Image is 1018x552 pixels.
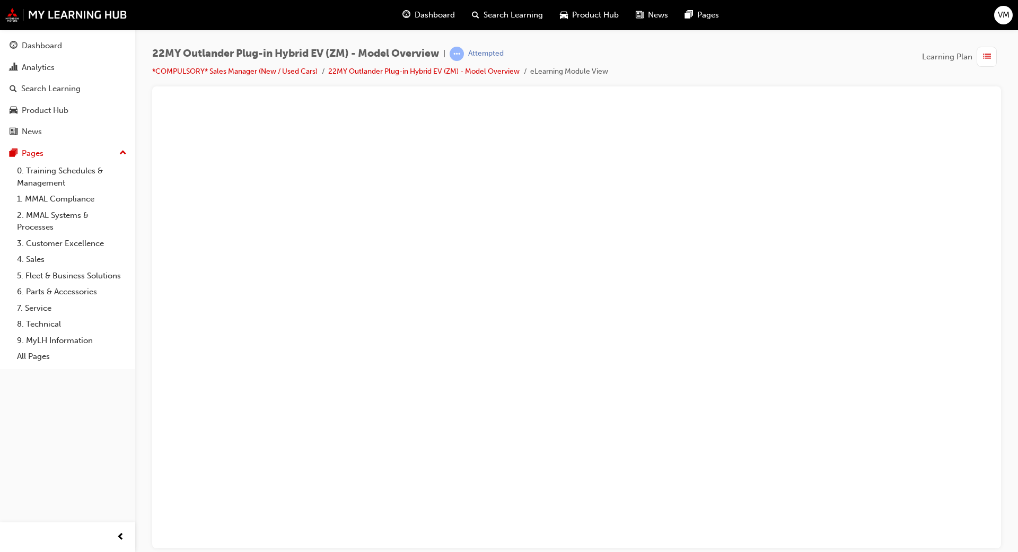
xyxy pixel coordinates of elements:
a: 9. MyLH Information [13,332,131,349]
img: mmal [5,8,127,22]
span: up-icon [119,146,127,160]
a: News [4,122,131,142]
div: Analytics [22,62,55,74]
span: pages-icon [685,8,693,22]
a: Search Learning [4,79,131,99]
span: car-icon [10,106,17,116]
span: news-icon [10,127,17,137]
a: car-iconProduct Hub [551,4,627,26]
a: 8. Technical [13,316,131,332]
span: News [648,9,668,21]
span: search-icon [472,8,479,22]
a: Dashboard [4,36,131,56]
button: Pages [4,144,131,163]
span: learningRecordVerb_ATTEMPT-icon [450,47,464,61]
div: Dashboard [22,40,62,52]
a: 22MY Outlander Plug-in Hybrid EV (ZM) - Model Overview [328,67,520,76]
span: 22MY Outlander Plug-in Hybrid EV (ZM) - Model Overview [152,48,439,60]
a: 0. Training Schedules & Management [13,163,131,191]
a: guage-iconDashboard [394,4,463,26]
button: VM [994,6,1013,24]
span: list-icon [983,50,991,64]
div: Attempted [468,49,504,59]
span: car-icon [560,8,568,22]
button: Learning Plan [922,47,1001,67]
span: guage-icon [402,8,410,22]
a: news-iconNews [627,4,677,26]
a: 4. Sales [13,251,131,268]
span: VM [998,9,1010,21]
a: 3. Customer Excellence [13,235,131,252]
span: Product Hub [572,9,619,21]
a: 1. MMAL Compliance [13,191,131,207]
div: Pages [22,147,43,160]
a: 7. Service [13,300,131,317]
span: Pages [697,9,719,21]
span: news-icon [636,8,644,22]
span: Learning Plan [922,51,972,63]
a: All Pages [13,348,131,365]
span: guage-icon [10,41,17,51]
a: *COMPULSORY* Sales Manager (New / Used Cars) [152,67,318,76]
a: Analytics [4,58,131,77]
div: Search Learning [21,83,81,95]
span: Search Learning [484,9,543,21]
span: Dashboard [415,9,455,21]
span: search-icon [10,84,17,94]
a: search-iconSearch Learning [463,4,551,26]
li: eLearning Module View [530,66,608,78]
span: | [443,48,445,60]
a: Product Hub [4,101,131,120]
a: 5. Fleet & Business Solutions [13,268,131,284]
span: pages-icon [10,149,17,159]
div: News [22,126,42,138]
div: Product Hub [22,104,68,117]
a: 6. Parts & Accessories [13,284,131,300]
span: chart-icon [10,63,17,73]
a: 2. MMAL Systems & Processes [13,207,131,235]
button: DashboardAnalyticsSearch LearningProduct HubNews [4,34,131,144]
a: pages-iconPages [677,4,727,26]
span: prev-icon [117,531,125,544]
